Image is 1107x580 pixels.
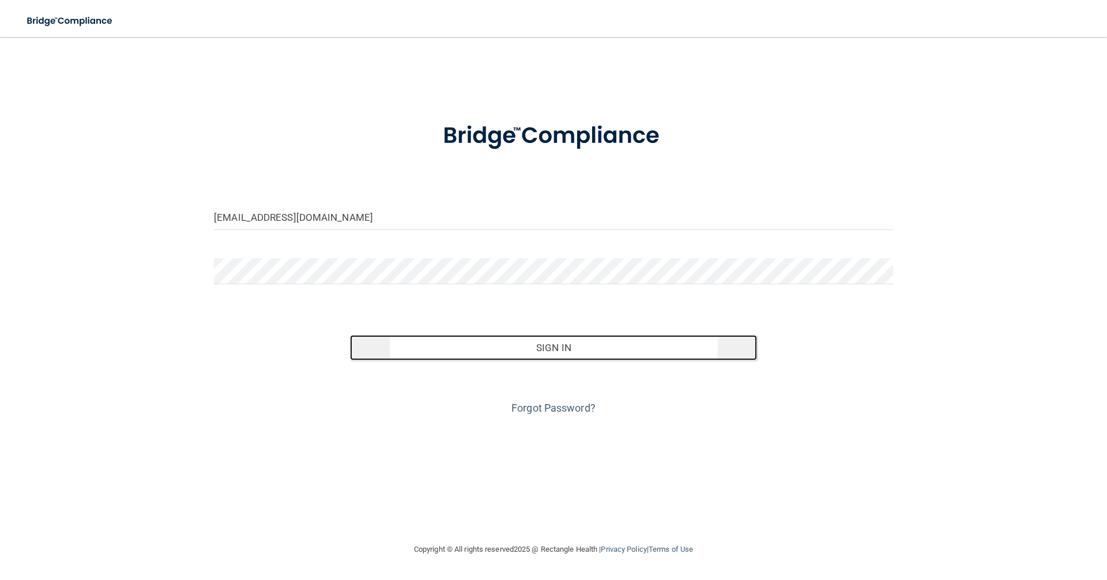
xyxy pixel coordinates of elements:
[17,9,123,33] img: bridge_compliance_login_screen.278c3ca4.svg
[214,204,893,230] input: Email
[350,335,758,360] button: Sign In
[419,106,688,166] img: bridge_compliance_login_screen.278c3ca4.svg
[343,531,764,568] div: Copyright © All rights reserved 2025 @ Rectangle Health | |
[601,545,646,553] a: Privacy Policy
[649,545,693,553] a: Terms of Use
[511,402,596,414] a: Forgot Password?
